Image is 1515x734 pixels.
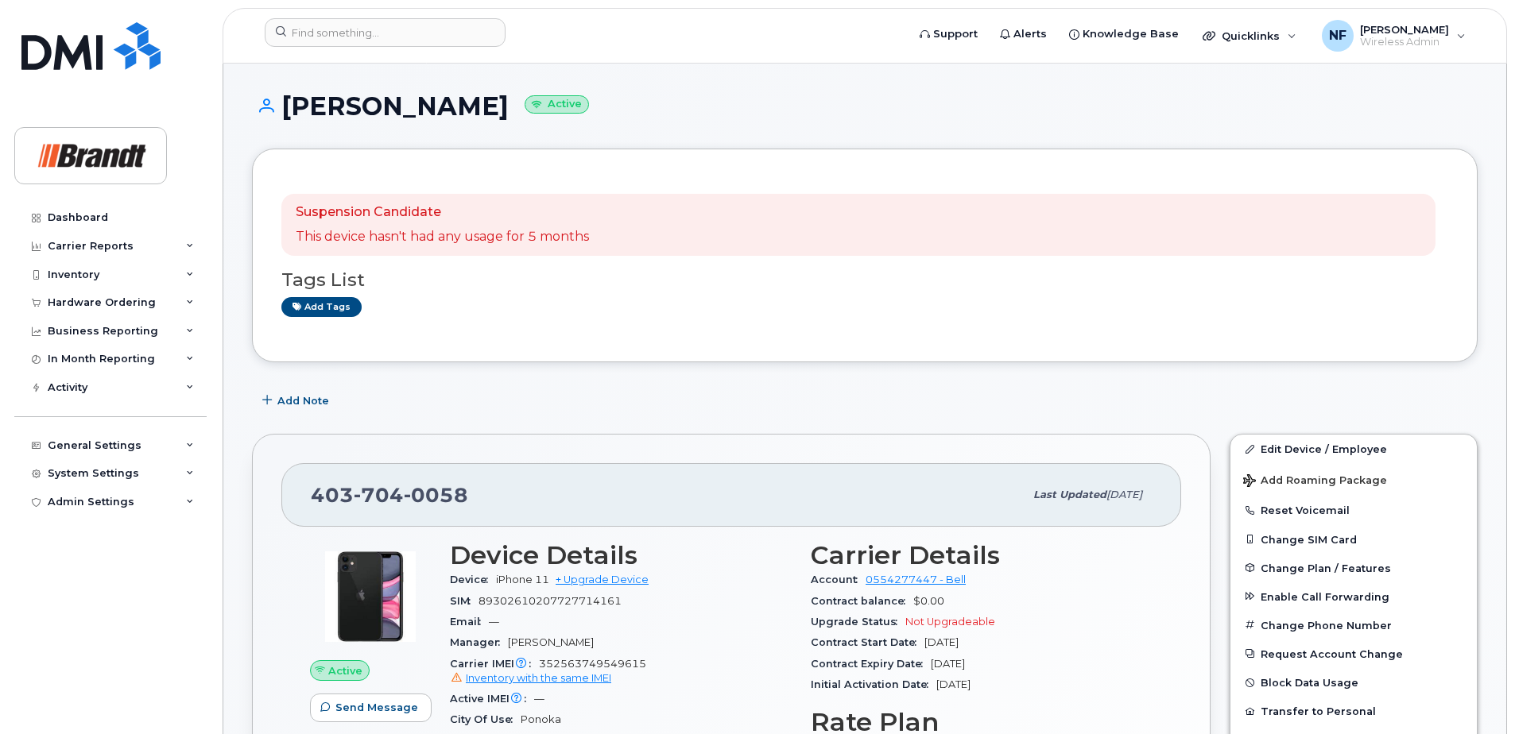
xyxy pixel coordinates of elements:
[913,595,944,607] span: $0.00
[1261,562,1391,574] span: Change Plan / Features
[328,663,362,678] span: Active
[811,636,924,648] span: Contract Start Date
[936,678,971,690] span: [DATE]
[311,483,468,507] span: 403
[811,595,913,607] span: Contract balance
[296,228,589,246] p: This device hasn't had any usage for 5 months
[811,658,931,670] span: Contract Expiry Date
[811,616,905,628] span: Upgrade Status
[521,713,561,725] span: Ponoka
[354,483,404,507] span: 704
[252,92,1478,120] h1: [PERSON_NAME]
[905,616,995,628] span: Not Upgradeable
[1230,611,1477,639] button: Change Phone Number
[1230,582,1477,611] button: Enable Call Forwarding
[310,693,432,722] button: Send Message
[866,574,966,585] a: 0554277447 - Bell
[1106,489,1142,500] span: [DATE]
[1230,639,1477,668] button: Request Account Change
[496,574,549,585] span: iPhone 11
[252,386,343,415] button: Add Note
[277,393,329,408] span: Add Note
[450,636,508,648] span: Manager
[450,541,792,570] h3: Device Details
[450,658,792,686] span: 352563749549615
[1230,435,1477,463] a: Edit Device / Employee
[281,270,1448,290] h3: Tags List
[450,574,496,585] span: Device
[811,574,866,585] span: Account
[556,574,649,585] a: + Upgrade Device
[450,672,611,684] a: Inventory with the same IMEI
[1230,525,1477,554] button: Change SIM Card
[450,616,489,628] span: Email
[1243,474,1387,489] span: Add Roaming Package
[450,595,479,607] span: SIM
[1230,668,1477,697] button: Block Data Usage
[335,700,418,715] span: Send Message
[1230,496,1477,524] button: Reset Voicemail
[1230,554,1477,582] button: Change Plan / Features
[404,483,468,507] span: 0058
[1230,463,1477,496] button: Add Roaming Package
[450,713,521,725] span: City Of Use
[508,636,594,648] span: [PERSON_NAME]
[479,595,622,607] span: 89302610207727714161
[811,541,1153,570] h3: Carrier Details
[296,203,589,222] p: Suspension Candidate
[323,549,418,644] img: iPhone_11.jpg
[489,616,499,628] span: —
[931,658,965,670] span: [DATE]
[281,297,362,317] a: Add tags
[450,658,539,670] span: Carrier IMEI
[1033,489,1106,500] span: Last updated
[534,693,544,705] span: —
[450,693,534,705] span: Active IMEI
[1230,697,1477,725] button: Transfer to Personal
[525,95,589,114] small: Active
[924,636,959,648] span: [DATE]
[466,672,611,684] span: Inventory with the same IMEI
[811,678,936,690] span: Initial Activation Date
[1261,590,1389,602] span: Enable Call Forwarding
